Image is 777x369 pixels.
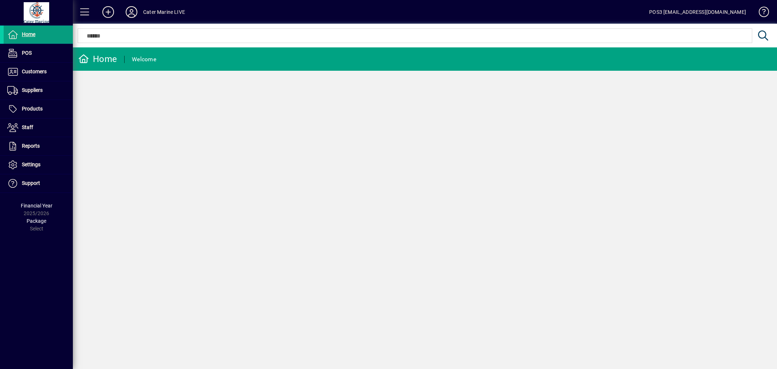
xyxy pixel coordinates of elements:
[143,6,185,18] div: Cater Marine LIVE
[22,180,40,186] span: Support
[120,5,143,19] button: Profile
[22,50,32,56] span: POS
[78,53,117,65] div: Home
[4,81,73,100] a: Suppliers
[22,87,43,93] span: Suppliers
[4,137,73,155] a: Reports
[22,162,40,167] span: Settings
[753,1,768,25] a: Knowledge Base
[27,218,46,224] span: Package
[4,44,73,62] a: POS
[649,6,746,18] div: POS3 [EMAIL_ADDRESS][DOMAIN_NAME]
[4,119,73,137] a: Staff
[22,69,47,74] span: Customers
[22,106,43,112] span: Products
[21,203,52,209] span: Financial Year
[22,143,40,149] span: Reports
[4,100,73,118] a: Products
[4,174,73,193] a: Support
[4,63,73,81] a: Customers
[132,54,156,65] div: Welcome
[97,5,120,19] button: Add
[22,31,35,37] span: Home
[22,124,33,130] span: Staff
[4,156,73,174] a: Settings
